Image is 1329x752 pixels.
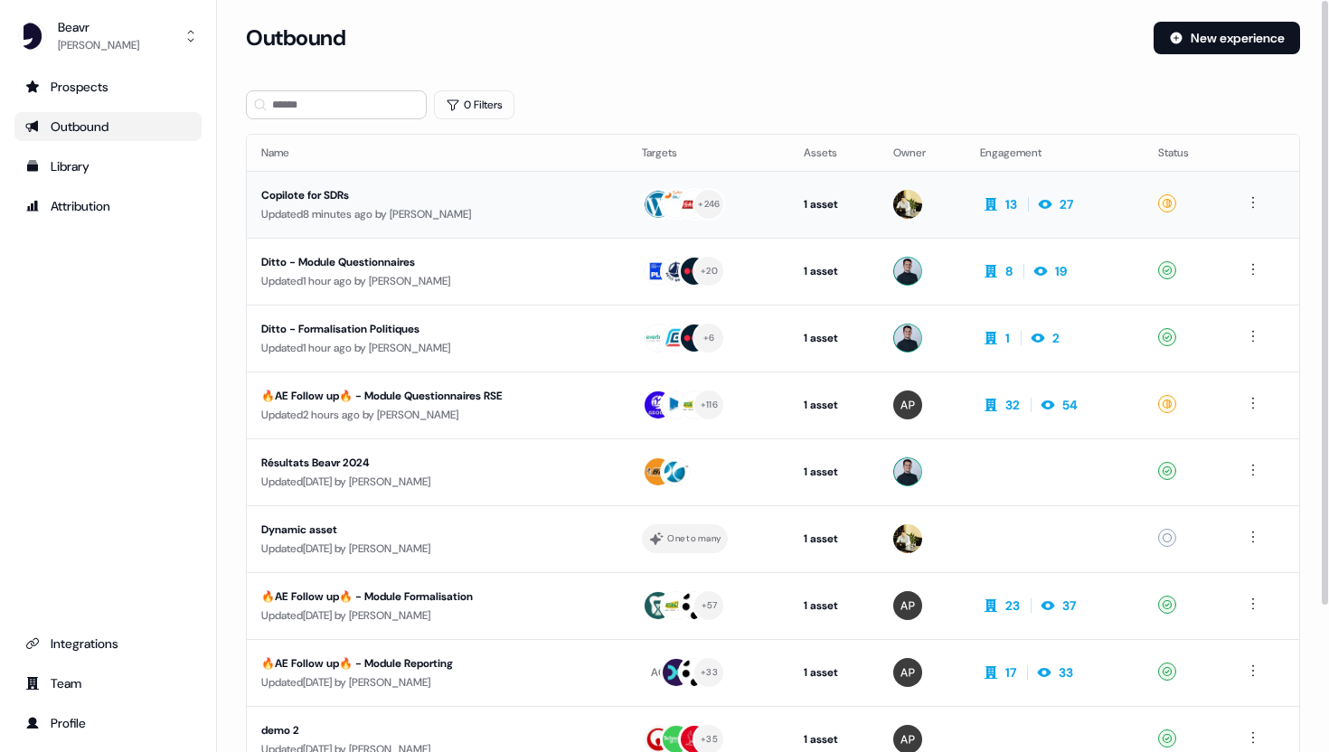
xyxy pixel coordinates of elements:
div: Library [25,157,191,175]
div: 🔥AE Follow up🔥 - Module Formalisation [261,587,594,606]
div: One to many [667,531,721,547]
a: Go to attribution [14,192,202,221]
div: + 57 [702,597,718,614]
div: 1 asset [804,262,864,280]
div: 1 asset [804,463,864,481]
div: AC [651,663,666,681]
div: Updated [DATE] by [PERSON_NAME] [261,473,613,491]
div: 1 asset [804,329,864,347]
div: 1 asset [804,195,864,213]
img: Alexis [893,390,922,419]
button: New experience [1154,22,1300,54]
img: Alexis [893,658,922,687]
div: 17 [1005,663,1016,681]
div: 27 [1060,195,1073,213]
div: Updated 1 hour ago by [PERSON_NAME] [261,339,613,357]
div: 23 [1005,597,1020,615]
div: Beavr [58,18,139,36]
div: Updated [DATE] by [PERSON_NAME] [261,540,613,558]
div: Ditto - Formalisation Politiques [261,320,594,338]
div: Updated [DATE] by [PERSON_NAME] [261,606,613,625]
button: 0 Filters [434,90,514,119]
img: Armand [893,524,922,553]
th: Engagement [966,135,1144,171]
div: Updated [DATE] by [PERSON_NAME] [261,673,613,691]
div: [PERSON_NAME] [58,36,139,54]
th: Targets [627,135,789,171]
h3: Outbound [246,24,345,52]
div: 37 [1062,597,1076,615]
div: 1 asset [804,530,864,548]
div: 33 [1059,663,1073,681]
div: + 35 [701,731,718,747]
img: Alexis [893,591,922,620]
div: + 33 [701,664,718,681]
div: Copilote for SDRs [261,186,594,204]
button: Beavr[PERSON_NAME] [14,14,202,58]
a: Go to integrations [14,629,202,658]
div: 🔥AE Follow up🔥 - Module Questionnaires RSE [261,387,594,405]
div: 32 [1005,396,1020,414]
div: 13 [1005,195,1017,213]
div: 🔥AE Follow up🔥 - Module Reporting [261,654,594,672]
th: Status [1144,135,1228,171]
div: 19 [1055,262,1067,280]
th: Name [247,135,627,171]
div: 1 [1005,329,1010,347]
th: Owner [879,135,966,171]
div: + 20 [701,263,718,279]
div: + 116 [701,397,718,413]
div: 8 [1005,262,1013,280]
div: 2 [1052,329,1060,347]
div: 1 asset [804,396,864,414]
div: Dynamic asset [261,521,594,539]
div: Updated 8 minutes ago by [PERSON_NAME] [261,205,613,223]
div: Outbound [25,117,191,136]
div: demo 2 [261,721,594,739]
div: Updated 1 hour ago by [PERSON_NAME] [261,272,613,290]
div: Updated 2 hours ago by [PERSON_NAME] [261,406,613,424]
div: 54 [1062,396,1078,414]
a: Go to outbound experience [14,112,202,141]
div: Attribution [25,197,191,215]
div: Profile [25,714,191,732]
div: Team [25,674,191,692]
img: Armand [893,190,922,219]
div: 1 asset [804,663,864,681]
div: Prospects [25,78,191,96]
div: Ditto - Module Questionnaires [261,253,594,271]
div: 1 asset [804,597,864,615]
img: Ugo [893,324,922,352]
div: Résultats Beavr 2024 [261,454,594,472]
img: Ugo [893,257,922,286]
th: Assets [789,135,879,171]
div: + 6 [703,330,715,346]
div: Integrations [25,634,191,653]
a: Go to templates [14,152,202,181]
img: Ugo [893,457,922,486]
div: + 246 [698,196,720,212]
a: Go to profile [14,709,202,738]
a: Go to prospects [14,72,202,101]
a: Go to team [14,669,202,698]
div: 1 asset [804,730,864,748]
